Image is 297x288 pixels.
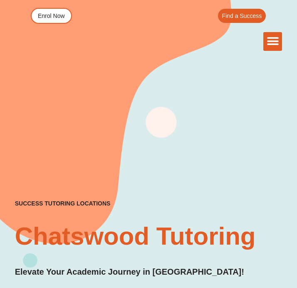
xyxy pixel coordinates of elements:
[222,13,262,19] span: Find a Success
[15,200,111,207] h2: success tutoring locations
[255,248,297,288] iframe: Chat Widget
[15,265,244,278] p: Elevate Your Academic Journey in [GEOGRAPHIC_DATA]!
[15,220,256,253] h1: Chatswood Tutoring
[218,9,266,23] a: Find a Success
[31,8,72,24] a: Enrol Now
[38,13,65,19] span: Enrol Now
[263,32,282,51] div: Menu Toggle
